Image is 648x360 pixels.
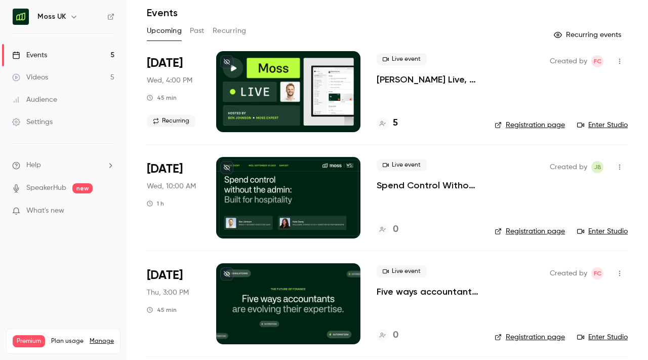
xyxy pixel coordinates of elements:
[12,160,114,171] li: help-dropdown-opener
[377,179,478,191] a: Spend Control Without the Admin: Built for Hospitality
[12,50,47,60] div: Events
[147,267,183,284] span: [DATE]
[393,223,398,236] h4: 0
[26,160,41,171] span: Help
[550,161,587,173] span: Created by
[147,161,183,177] span: [DATE]
[12,117,53,127] div: Settings
[13,335,45,347] span: Premium
[549,27,628,43] button: Recurring events
[90,337,114,345] a: Manage
[377,116,398,130] a: 5
[147,157,200,238] div: Sep 10 Wed, 9:00 AM (Europe/London)
[147,7,178,19] h1: Events
[393,116,398,130] h4: 5
[377,53,427,65] span: Live event
[102,207,114,216] iframe: Noticeable Trigger
[147,51,200,132] div: Sep 3 Wed, 3:00 PM (Europe/London)
[377,329,398,342] a: 0
[594,267,601,279] span: FC
[26,206,64,216] span: What's new
[495,120,565,130] a: Registration page
[591,267,603,279] span: Felicity Cator
[213,23,247,39] button: Recurring
[594,55,601,67] span: FC
[495,332,565,342] a: Registration page
[495,226,565,236] a: Registration page
[377,265,427,277] span: Live event
[377,73,478,86] a: [PERSON_NAME] Live, [DATE]: Experience spend management automation with [PERSON_NAME]
[147,55,183,71] span: [DATE]
[577,120,628,130] a: Enter Studio
[377,223,398,236] a: 0
[190,23,205,39] button: Past
[147,263,200,344] div: Sep 11 Thu, 2:00 PM (Europe/London)
[550,55,587,67] span: Created by
[147,75,192,86] span: Wed, 4:00 PM
[147,181,196,191] span: Wed, 10:00 AM
[26,183,66,193] a: SpeakerHub
[550,267,587,279] span: Created by
[377,159,427,171] span: Live event
[591,161,603,173] span: Jara Bockx
[37,12,66,22] h6: Moss UK
[393,329,398,342] h4: 0
[147,115,195,127] span: Recurring
[594,161,601,173] span: JB
[377,286,478,298] a: Five ways accountants are evolving their expertise, for the future of finance
[13,9,29,25] img: Moss UK
[51,337,84,345] span: Plan usage
[577,332,628,342] a: Enter Studio
[12,95,57,105] div: Audience
[147,288,189,298] span: Thu, 3:00 PM
[591,55,603,67] span: Felicity Cator
[147,199,164,208] div: 1 h
[72,183,93,193] span: new
[12,72,48,83] div: Videos
[147,306,177,314] div: 45 min
[577,226,628,236] a: Enter Studio
[147,23,182,39] button: Upcoming
[147,94,177,102] div: 45 min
